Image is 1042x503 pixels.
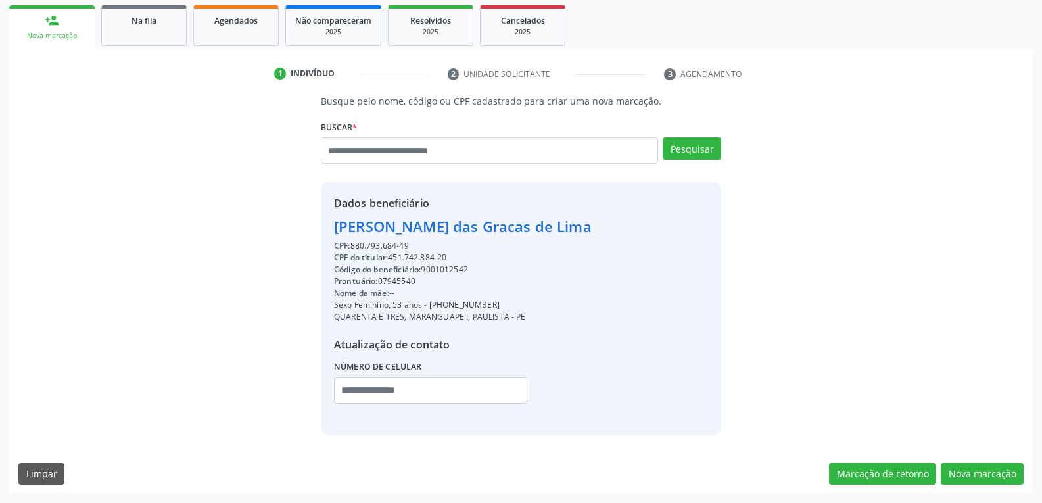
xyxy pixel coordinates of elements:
[334,357,422,377] label: Número de celular
[410,15,451,26] span: Resolvidos
[334,252,592,264] div: 451.742.884-20
[334,311,592,323] div: QUARENTA E TRES, MARANGUAPE I, PAULISTA - PE
[490,27,556,37] div: 2025
[131,15,156,26] span: Na fila
[334,287,592,299] div: --
[334,195,592,211] div: Dados beneficiário
[18,31,85,41] div: Nova marcação
[321,94,721,108] p: Busque pelo nome, código ou CPF cadastrado para criar uma nova marcação.
[274,68,286,80] div: 1
[321,117,357,137] label: Buscar
[334,337,592,352] div: Atualização de contato
[398,27,463,37] div: 2025
[334,252,388,263] span: CPF do titular:
[334,264,421,275] span: Código do beneficiário:
[334,275,378,287] span: Prontuário:
[334,240,350,251] span: CPF:
[941,463,1024,485] button: Nova marcação
[501,15,545,26] span: Cancelados
[18,463,64,485] button: Limpar
[291,68,335,80] div: Indivíduo
[334,240,592,252] div: 880.793.684-49
[663,137,721,160] button: Pesquisar
[334,264,592,275] div: 9001012542
[334,287,389,299] span: Nome da mãe:
[334,299,592,311] div: Sexo Feminino, 53 anos - [PHONE_NUMBER]
[829,463,936,485] button: Marcação de retorno
[295,27,371,37] div: 2025
[214,15,258,26] span: Agendados
[334,216,592,237] div: [PERSON_NAME] das Gracas de Lima
[295,15,371,26] span: Não compareceram
[45,13,59,28] div: person_add
[334,275,592,287] div: 07945540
